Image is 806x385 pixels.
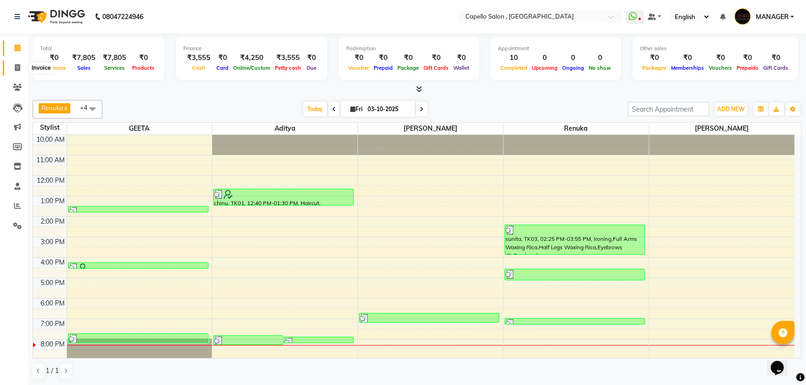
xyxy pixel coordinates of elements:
div: Appointment [498,45,613,53]
div: ₹0 [130,53,157,63]
input: 2025-10-03 [365,102,411,116]
span: Renuka [504,123,649,134]
span: Renuka [41,104,63,112]
span: Gift Cards [761,65,791,71]
span: Packages [640,65,669,71]
div: Redemption [346,45,471,53]
span: Sales [75,65,93,71]
div: ₹4,250 [231,53,273,63]
div: ₹3,555 [273,53,303,63]
span: Package [395,65,421,71]
div: 0 [560,53,586,63]
div: [PERSON_NAME], TK07, 06:45 PM-07:15 PM, [PERSON_NAME] Trim/Shave [359,313,499,322]
button: ADD NEW [715,103,747,116]
span: Card [214,65,231,71]
div: ₹0 [640,53,669,63]
span: Fri [348,106,365,113]
span: Today [303,102,327,116]
span: Voucher [346,65,371,71]
span: Wallet [451,65,471,71]
div: 10 [498,53,530,63]
span: Due [304,65,319,71]
div: POOJA, TK08, 07:55 PM-08:15 PM, Haircut + Styling + Shampoo & Conditioner (Matrix) [284,337,353,343]
a: x [63,104,67,112]
div: 8:00 PM [39,339,67,349]
input: Search Appointment [628,102,709,116]
iframe: chat widget [767,348,797,376]
span: Ongoing [560,65,586,71]
span: Petty cash [273,65,303,71]
div: [PERSON_NAME], TK06, 07:00 PM-07:10 PM, Eyebrows (F) [505,319,645,324]
span: Prepaid [371,65,395,71]
span: Cash [190,65,208,71]
div: Invoice [29,62,53,73]
div: 4:00 PM [39,258,67,267]
span: aditya [212,123,357,134]
div: 10:00 AM [34,135,67,145]
div: [PERSON_NAME], TK04, 04:15 PM-04:35 PM, Haircut + Styling + Shampoo & Conditioner (Matrix) [68,263,208,268]
div: Total [40,45,157,53]
span: [PERSON_NAME] [649,123,794,134]
div: ₹0 [40,53,68,63]
b: 08047224946 [102,4,143,30]
div: ₹0 [761,53,791,63]
div: ₹0 [451,53,471,63]
div: 0 [586,53,613,63]
div: sunita, TK03, 02:25 PM-03:55 PM, Ironing,Full Arms Waxing Rica,Half Legs Waxing Rica,Eyebrows (F)... [505,225,645,254]
div: [PERSON_NAME], TK10, 07:50 PM-08:20 PM, Haircut + Style (U) [214,336,283,345]
div: 11:00 AM [34,155,67,165]
span: +4 [80,104,94,111]
span: Products [130,65,157,71]
div: 3:00 PM [39,237,67,247]
span: Memberships [669,65,706,71]
div: 12:00 PM [35,176,67,186]
img: MANAGER [734,8,751,25]
div: ₹0 [395,53,421,63]
div: ₹0 [346,53,371,63]
img: logo [24,4,87,30]
span: GEETA [67,123,212,134]
div: 6:00 PM [39,299,67,308]
span: Online/Custom [231,65,273,71]
span: ADD NEW [717,106,745,113]
span: Services [102,65,127,71]
div: 5:00 PM [39,278,67,288]
span: MANAGER [755,12,788,22]
span: Prepaids [734,65,761,71]
span: Vouchers [706,65,734,71]
div: 1:00 PM [39,196,67,206]
div: ₹3,555 [183,53,214,63]
span: 1 / 1 [46,366,59,376]
div: 0 [530,53,560,63]
div: ₹0 [734,53,761,63]
div: ₹0 [214,53,231,63]
div: ₹7,805 [99,53,130,63]
div: ₹0 [421,53,451,63]
div: ₹0 [669,53,706,63]
div: chinu, TK01, 12:40 PM-01:30 PM, Haircut,[PERSON_NAME] Trim/Shave [214,189,353,205]
div: [PERSON_NAME], TK02, 01:30 PM-01:50 PM, Haircut + Styling + Shampoo & Conditioner (Matrix) [68,206,208,212]
div: 2:00 PM [39,217,67,226]
div: ₹0 [706,53,734,63]
div: Finance [183,45,320,53]
div: ₹0 [303,53,320,63]
span: [PERSON_NAME] [358,123,503,134]
div: Other sales [640,45,791,53]
div: [PERSON_NAME], TK09, 07:45 PM-08:15 PM, Haircut + Styling + Shampoo & Conditioner (Matrix),Eyebro... [68,334,208,343]
div: ₹0 [371,53,395,63]
div: ₹7,805 [68,53,99,63]
span: No show [586,65,613,71]
div: jyoti, TK05, 04:35 PM-05:10 PM, Hair Spa (F) [505,269,645,280]
span: Completed [498,65,530,71]
span: Upcoming [530,65,560,71]
div: 7:00 PM [39,319,67,329]
div: Stylist [33,123,67,133]
span: Gift Cards [421,65,451,71]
